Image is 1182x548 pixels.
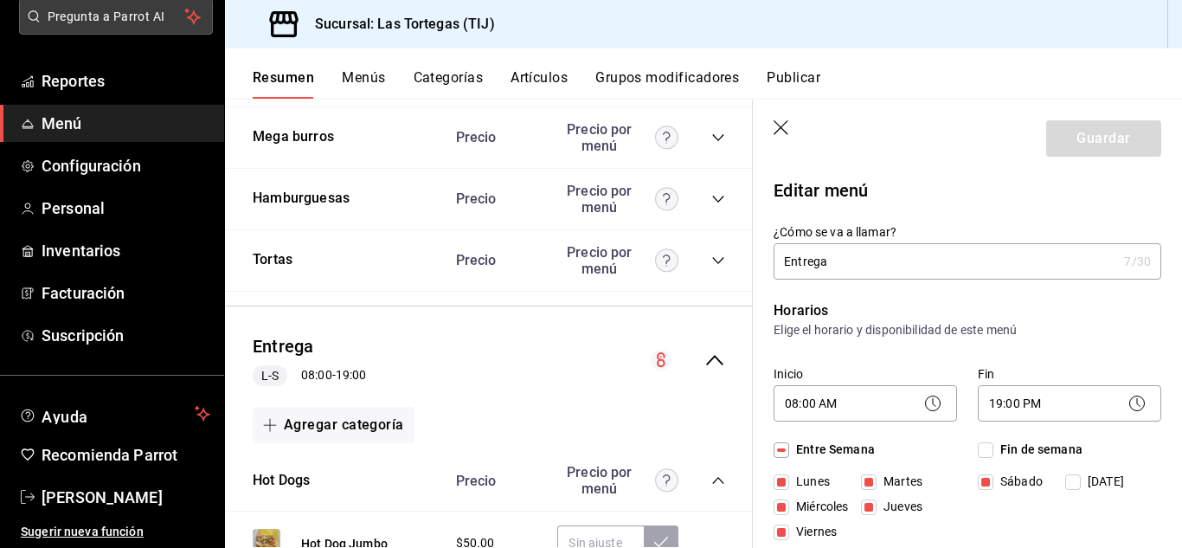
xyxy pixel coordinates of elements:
[253,471,310,491] button: Hot Dogs
[42,443,210,467] span: Recomienda Parrot
[877,498,922,516] span: Jueves
[774,321,1161,338] p: Elige el horario y disponibilidad de este menú
[557,121,678,154] div: Precio por menú
[774,368,957,380] label: Inicio
[877,473,922,491] span: Martes
[301,14,495,35] h3: Sucursal: Las Tortegas (TIJ)
[557,183,678,216] div: Precio por menú
[253,365,366,386] div: 08:00 - 19:00
[42,281,210,305] span: Facturación
[42,69,210,93] span: Reportes
[253,127,334,147] button: Mega burros
[12,20,213,38] a: Pregunta a Parrot AI
[789,473,830,491] span: Lunes
[42,197,210,220] span: Personal
[21,523,210,541] span: Sugerir nueva función
[774,226,1161,238] label: ¿Cómo se va a llamar?
[711,131,725,145] button: collapse-category-row
[254,367,286,385] span: L-S
[42,403,188,424] span: Ayuda
[978,385,1161,422] div: 19:00 PM
[253,69,1182,99] div: navigation tabs
[993,441,1082,459] span: Fin de semana
[711,254,725,268] button: collapse-category-row
[253,334,314,359] button: Entrega
[48,8,185,26] span: Pregunta a Parrot AI
[342,69,385,99] button: Menús
[711,192,725,206] button: collapse-category-row
[439,252,549,268] div: Precio
[42,154,210,177] span: Configuración
[511,69,568,99] button: Artículos
[42,112,210,135] span: Menú
[774,177,1161,203] p: Editar menú
[253,407,414,443] button: Agregar categoría
[225,320,753,401] div: collapse-menu-row
[993,473,1043,491] span: Sábado
[253,189,350,209] button: Hamburguesas
[978,368,1161,380] label: Fin
[439,190,549,207] div: Precio
[711,474,725,487] button: collapse-category-row
[414,69,484,99] button: Categorías
[789,523,837,541] span: Viernes
[595,69,739,99] button: Grupos modificadores
[1124,253,1151,270] div: 7 /30
[439,473,549,489] div: Precio
[789,498,848,516] span: Miércoles
[774,300,1161,321] p: Horarios
[774,385,957,422] div: 08:00 AM
[42,239,210,262] span: Inventarios
[1081,473,1124,491] span: [DATE]
[42,324,210,347] span: Suscripción
[557,244,678,277] div: Precio por menú
[253,250,292,270] button: Tortas
[439,129,549,145] div: Precio
[789,441,875,459] span: Entre Semana
[767,69,820,99] button: Publicar
[42,486,210,509] span: [PERSON_NAME]
[253,69,314,99] button: Resumen
[557,464,678,497] div: Precio por menú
